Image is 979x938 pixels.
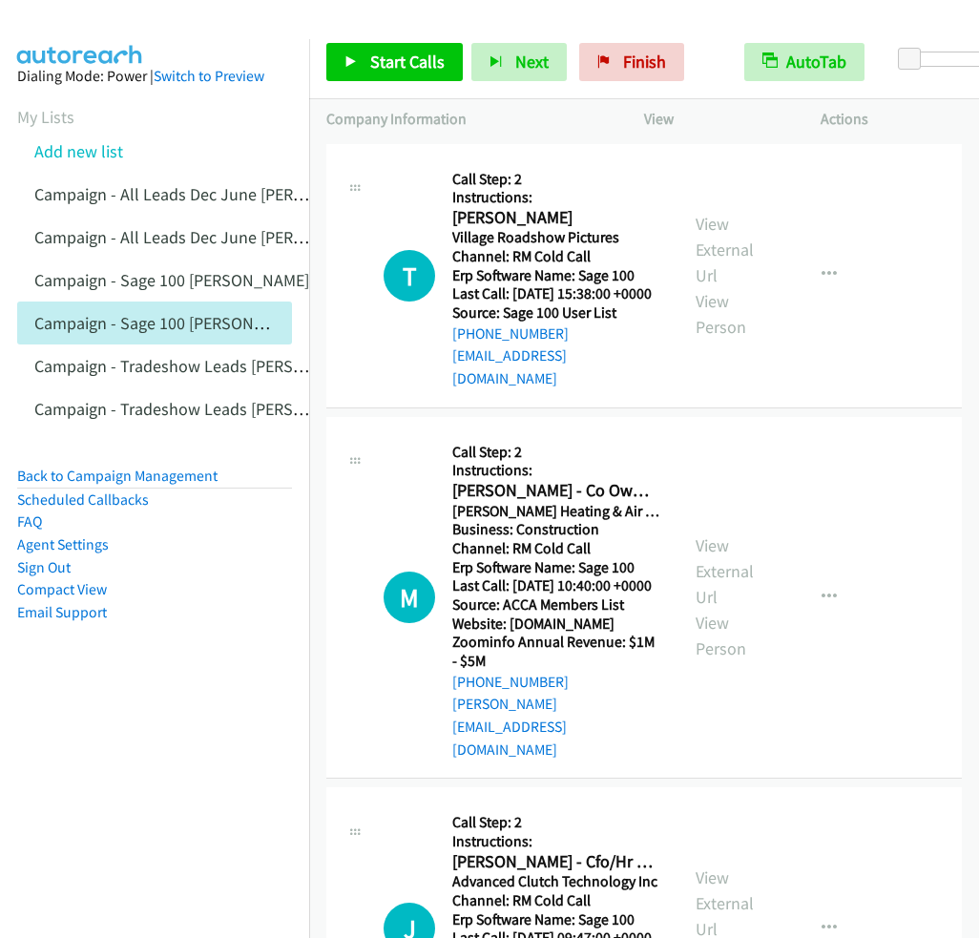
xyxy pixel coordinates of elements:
[821,108,963,131] p: Actions
[17,467,218,485] a: Back to Campaign Management
[623,51,666,73] span: Finish
[17,106,74,128] a: My Lists
[34,269,309,291] a: Campaign - Sage 100 [PERSON_NAME]
[452,324,569,343] a: [PHONE_NUMBER]
[17,490,149,509] a: Scheduled Callbacks
[452,576,661,595] h5: Last Call: [DATE] 10:40:00 +0000
[471,43,567,81] button: Next
[452,891,661,910] h5: Channel: RM Cold Call
[34,312,365,334] a: Campaign - Sage 100 [PERSON_NAME] Cloned
[452,832,661,851] h5: Instructions:
[452,872,661,891] h5: Advanced Clutch Technology Inc
[515,51,549,73] span: Next
[452,595,661,615] h5: Source: ACCA Members List
[34,226,436,248] a: Campaign - All Leads Dec June [PERSON_NAME] Cloned
[696,612,746,659] a: View Person
[579,43,684,81] a: Finish
[452,346,567,387] a: [EMAIL_ADDRESS][DOMAIN_NAME]
[452,284,661,303] h5: Last Call: [DATE] 15:38:00 +0000
[370,51,445,73] span: Start Calls
[452,851,655,873] h2: [PERSON_NAME] - Cfo/Hr Manager
[17,65,292,88] div: Dialing Mode: Power |
[452,188,661,207] h5: Instructions:
[452,461,661,480] h5: Instructions:
[452,303,661,323] h5: Source: Sage 100 User List
[452,558,661,577] h5: Erp Software Name: Sage 100
[17,558,71,576] a: Sign Out
[452,695,567,758] a: [PERSON_NAME][EMAIL_ADDRESS][DOMAIN_NAME]
[452,673,569,691] a: [PHONE_NUMBER]
[326,43,463,81] a: Start Calls
[744,43,864,81] button: AutoTab
[452,247,661,266] h5: Channel: RM Cold Call
[452,813,661,832] h5: Call Step: 2
[384,572,435,623] div: The call is yet to be attempted
[452,539,661,558] h5: Channel: RM Cold Call
[34,183,381,205] a: Campaign - All Leads Dec June [PERSON_NAME]
[452,520,661,539] h5: Business: Construction
[452,207,655,229] h2: [PERSON_NAME]
[452,615,661,634] h5: Website: [DOMAIN_NAME]
[34,398,427,420] a: Campaign - Tradeshow Leads [PERSON_NAME] Cloned
[696,534,754,608] a: View External Url
[696,290,746,338] a: View Person
[452,633,661,670] h5: Zoominfo Annual Revenue: $1M - $5M
[17,512,42,531] a: FAQ
[17,535,109,553] a: Agent Settings
[384,250,435,302] div: The call is yet to be attempted
[452,228,661,247] h5: Village Roadshow Pictures
[17,580,107,598] a: Compact View
[696,213,754,286] a: View External Url
[452,170,661,189] h5: Call Step: 2
[452,480,655,502] h2: [PERSON_NAME] - Co Owner
[17,603,107,621] a: Email Support
[452,266,661,285] h5: Erp Software Name: Sage 100
[384,250,435,302] h1: T
[326,108,610,131] p: Company Information
[34,355,371,377] a: Campaign - Tradeshow Leads [PERSON_NAME]
[452,910,661,929] h5: Erp Software Name: Sage 100
[644,108,786,131] p: View
[34,140,123,162] a: Add new list
[154,67,264,85] a: Switch to Preview
[452,502,661,521] h5: [PERSON_NAME] Heating & Air Conditioning
[452,443,661,462] h5: Call Step: 2
[384,572,435,623] h1: M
